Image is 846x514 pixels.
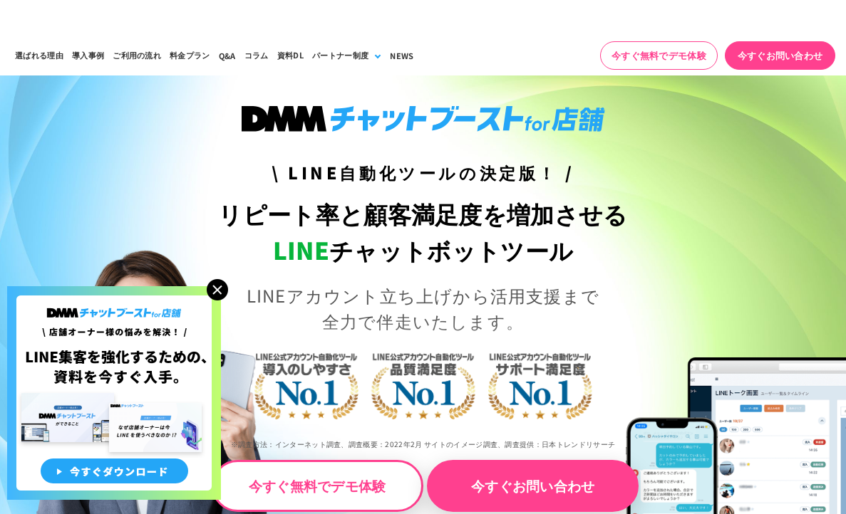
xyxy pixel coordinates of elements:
[7,286,221,500] img: 店舗オーナー様の悩みを解決!LINE集客を狂化するための資料を今すぐ入手!
[240,35,273,75] a: コラム
[212,283,635,334] p: LINEアカウント立ち上げから活用支援まで 全力で伴走いたします。
[7,286,221,303] a: 店舗オーナー様の悩みを解決!LINE集客を狂化するための資料を今すぐ入手!
[212,429,635,460] p: ※調査方法：インターネット調査、調査概要：2022年2月 サイトのイメージ調査、調査提供：日本トレンドリサーチ
[215,35,240,75] a: Q&A
[386,35,418,75] a: NEWS
[312,49,368,61] div: パートナー制度
[212,160,635,185] h3: \ LINE自動化ツールの決定版！ /
[273,232,329,267] span: LINE
[11,35,68,75] a: 選ばれる理由
[725,41,835,70] a: 今すぐお問い合わせ
[108,35,165,75] a: ご利用の流れ
[68,35,108,75] a: 導入事例
[273,35,308,75] a: 資料DL
[427,460,639,512] a: 今すぐお問い合わせ
[165,35,215,75] a: 料金プラン
[600,41,718,70] a: 今すぐ無料でデモ体験
[212,196,635,268] h1: リピート率と顧客満足度を増加させる チャットボットツール
[212,302,635,464] img: LINE公式アカウント自動化ツール導入のしやすさNo.1｜LINE公式アカウント自動化ツール品質満足度No.1｜LINE公式アカウント自動化ツールサポート満足度No.1
[212,460,423,512] a: 今すぐ無料でデモ体験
